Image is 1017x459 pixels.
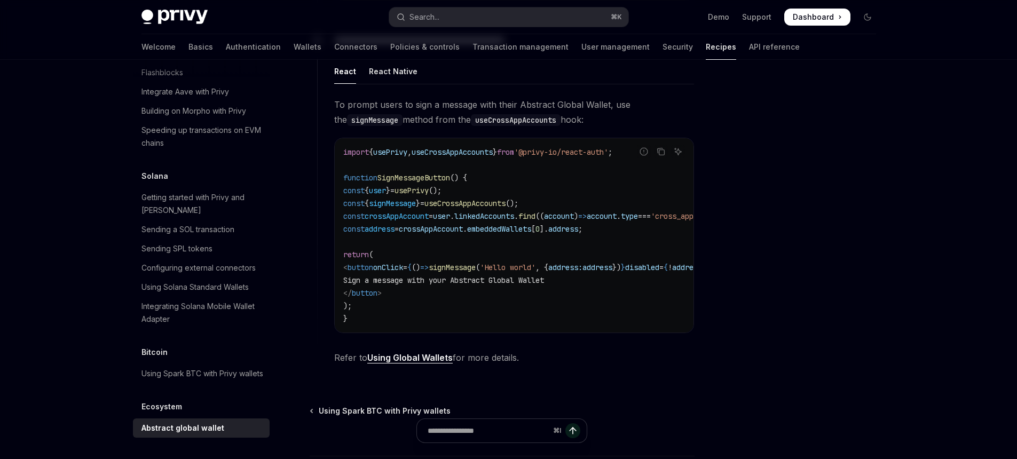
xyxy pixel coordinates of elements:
span: address [365,224,395,234]
span: usePrivy [395,186,429,195]
button: Report incorrect code [637,145,651,159]
span: ); [343,301,352,311]
span: , [407,147,412,157]
div: Sending SPL tokens [141,242,212,255]
a: Connectors [334,34,377,60]
span: 'Hello world' [480,263,535,272]
span: useCrossAppAccounts [412,147,493,157]
a: Building on Morpho with Privy [133,101,270,121]
a: Policies & controls [390,34,460,60]
span: [ [531,224,535,234]
span: 0 [535,224,540,234]
a: Getting started with Privy and [PERSON_NAME] [133,188,270,220]
span: { [365,199,369,208]
div: Integrate Aave with Privy [141,85,229,98]
a: Using Solana Standard Wallets [133,278,270,297]
span: = [659,263,664,272]
span: address [672,263,702,272]
div: Speeding up transactions on EVM chains [141,124,263,149]
span: address [548,224,578,234]
a: Integrate Aave with Privy [133,82,270,101]
span: . [463,224,467,234]
a: Configuring external connectors [133,258,270,278]
h5: Ecosystem [141,400,182,413]
span: embeddedWallets [467,224,531,234]
span: Dashboard [793,12,834,22]
span: = [420,199,424,208]
span: (); [506,199,518,208]
span: '@privy-io/react-auth' [514,147,608,157]
span: } [621,263,625,272]
span: ⌘ K [611,13,622,21]
span: { [664,263,668,272]
span: type [621,211,638,221]
div: Configuring external connectors [141,262,256,274]
span: => [420,263,429,272]
button: Ask AI [671,145,685,159]
a: Integrating Solana Mobile Wallet Adapter [133,297,270,329]
span: SignMessageButton [377,173,450,183]
a: User management [581,34,650,60]
span: (); [429,186,442,195]
span: { [365,186,369,195]
span: () { [450,173,467,183]
span: ]. [540,224,548,234]
a: Welcome [141,34,176,60]
span: ; [578,224,582,234]
div: React [334,59,356,84]
span: { [407,263,412,272]
span: useCrossAppAccounts [424,199,506,208]
span: onClick [373,263,403,272]
span: , { [535,263,548,272]
span: . [617,211,621,221]
span: = [403,263,407,272]
span: const [343,199,365,208]
span: user [433,211,450,221]
span: To prompt users to sign a message with their Abstract Global Wallet, use the method from the hook: [334,97,694,127]
h5: Bitcoin [141,346,168,359]
div: React Native [369,59,417,84]
span: usePrivy [373,147,407,157]
a: Security [663,34,693,60]
span: account [544,211,574,221]
a: Transaction management [472,34,569,60]
span: 'cross_app' [651,211,698,221]
span: signMessage [369,199,416,208]
span: Using Spark BTC with Privy wallets [319,406,451,416]
span: const [343,211,365,221]
span: button [352,288,377,298]
div: Using Spark BTC with Privy wallets [141,367,263,380]
span: } [416,199,420,208]
span: } [386,186,390,195]
span: account [587,211,617,221]
input: Ask a question... [428,419,549,442]
span: = [395,224,399,234]
span: } [493,147,497,157]
div: Getting started with Privy and [PERSON_NAME] [141,191,263,217]
code: useCrossAppAccounts [471,114,561,126]
span: Refer to for more details. [334,350,694,365]
div: Abstract global wallet [141,422,224,434]
a: Abstract global wallet [133,418,270,438]
a: Dashboard [784,9,850,26]
span: => [578,211,587,221]
span: ( [476,263,480,272]
button: Copy the contents from the code block [654,145,668,159]
a: Basics [188,34,213,60]
a: Support [742,12,771,22]
a: Sending a SOL transaction [133,220,270,239]
span: const [343,224,365,234]
span: } [343,314,348,323]
span: ; [608,147,612,157]
button: Open search [389,7,628,27]
span: . [450,211,454,221]
a: Wallets [294,34,321,60]
span: user [369,186,386,195]
span: button [348,263,373,272]
button: Toggle dark mode [859,9,876,26]
span: import [343,147,369,157]
a: Sending SPL tokens [133,239,270,258]
span: }) [612,263,621,272]
span: (( [535,211,544,221]
span: > [377,288,382,298]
